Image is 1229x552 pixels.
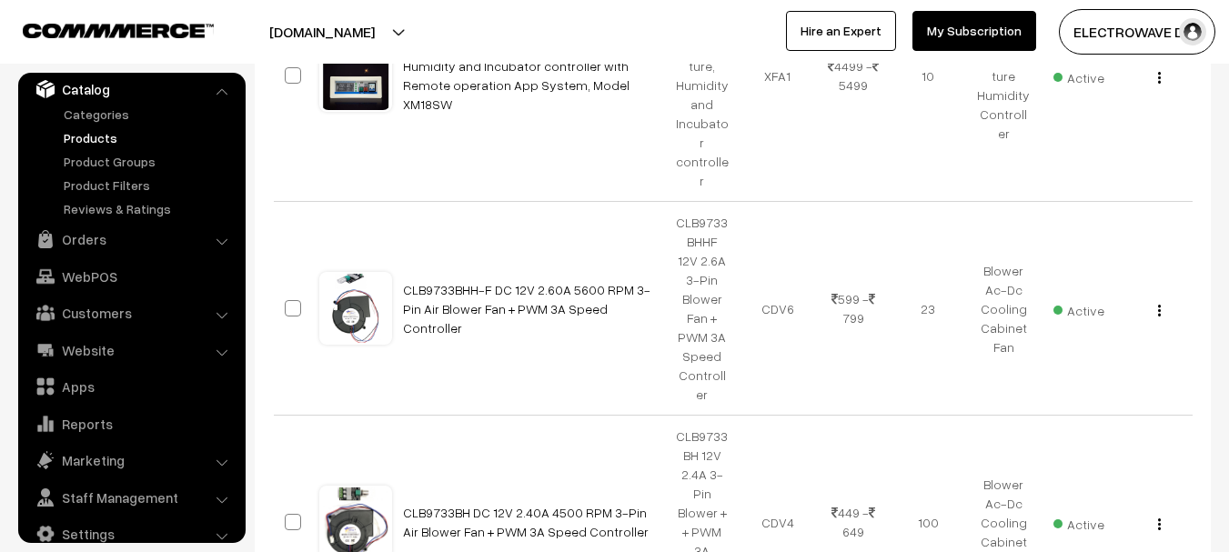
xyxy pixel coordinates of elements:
[23,24,214,37] img: COMMMERCE
[23,260,239,293] a: WebPOS
[59,105,239,124] a: Categories
[23,334,239,366] a: Website
[403,282,650,336] a: CLB9733BHH-F DC 12V 2.60A 5600 RPM 3-Pin Air Blower Fan + PWM 3A Speed Controller
[23,296,239,329] a: Customers
[1053,64,1104,87] span: Active
[59,176,239,195] a: Product Filters
[59,152,239,171] a: Product Groups
[1179,18,1206,45] img: user
[912,11,1036,51] a: My Subscription
[23,223,239,256] a: Orders
[23,481,239,514] a: Staff Management
[815,202,891,416] td: 599 - 799
[740,202,815,416] td: CDV6
[59,199,239,218] a: Reviews & Ratings
[1158,305,1161,316] img: Menu
[206,9,438,55] button: [DOMAIN_NAME]
[1053,296,1104,320] span: Active
[1158,518,1161,530] img: Menu
[23,73,239,105] a: Catalog
[23,18,182,40] a: COMMMERCE
[1053,510,1104,534] span: Active
[665,202,740,416] td: CLB9733BHHF 12V 2.6A 3-Pin Blower Fan + PWM 3A Speed Controller
[23,370,239,403] a: Apps
[23,407,239,440] a: Reports
[786,11,896,51] a: Hire an Expert
[23,444,239,477] a: Marketing
[891,202,966,416] td: 23
[23,517,239,550] a: Settings
[1158,72,1161,84] img: Menu
[59,128,239,147] a: Products
[966,202,1042,416] td: Blower Ac-Dc Cooling Cabinet Fan
[1059,9,1215,55] button: ELECTROWAVE DE…
[403,505,649,539] a: CLB9733BH DC 12V 2.40A 4500 RPM 3-Pin Air Blower Fan + PWM 3A Speed Controller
